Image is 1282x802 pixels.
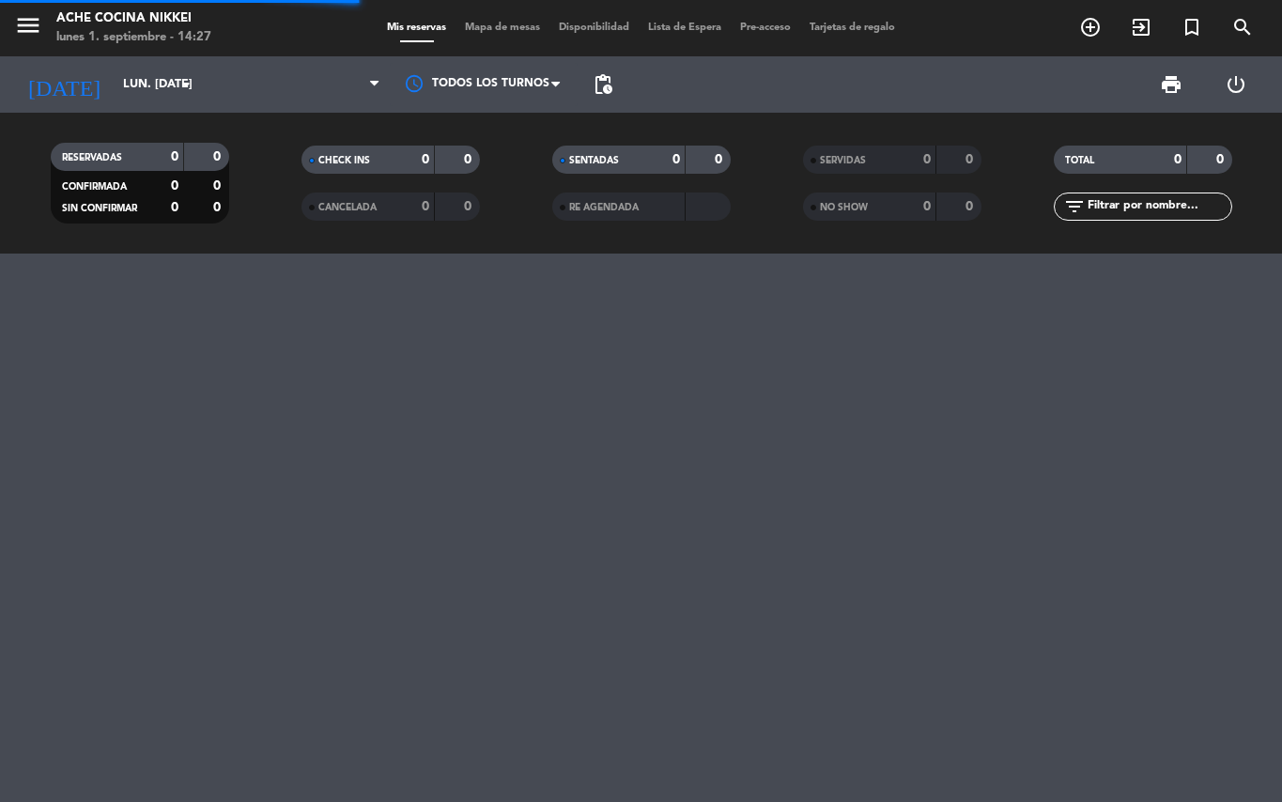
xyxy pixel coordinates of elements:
strong: 0 [171,179,178,193]
i: turned_in_not [1181,16,1203,39]
strong: 0 [923,153,931,166]
strong: 0 [715,153,726,166]
i: menu [14,11,42,39]
span: Lista de Espera [639,23,731,33]
i: arrow_drop_down [175,73,197,96]
strong: 0 [923,200,931,213]
span: RESERVADAS [62,153,122,162]
span: SENTADAS [569,156,619,165]
span: Pre-acceso [731,23,800,33]
span: CONFIRMADA [62,182,127,192]
strong: 0 [422,153,429,166]
strong: 0 [171,201,178,214]
strong: 0 [965,200,977,213]
strong: 0 [672,153,680,166]
span: CANCELADA [318,203,377,212]
strong: 0 [422,200,429,213]
span: print [1160,73,1182,96]
button: menu [14,11,42,46]
strong: 0 [965,153,977,166]
strong: 0 [213,201,224,214]
strong: 0 [213,150,224,163]
i: [DATE] [14,64,114,105]
i: search [1231,16,1254,39]
input: Filtrar por nombre... [1086,196,1231,217]
i: power_settings_new [1225,73,1247,96]
span: RE AGENDADA [569,203,639,212]
i: add_circle_outline [1079,16,1102,39]
span: Tarjetas de regalo [800,23,904,33]
strong: 0 [213,179,224,193]
strong: 0 [464,200,475,213]
div: lunes 1. septiembre - 14:27 [56,28,211,47]
span: Mapa de mesas [456,23,549,33]
span: NO SHOW [820,203,868,212]
span: Disponibilidad [549,23,639,33]
strong: 0 [464,153,475,166]
strong: 0 [1174,153,1182,166]
div: Ache Cocina Nikkei [56,9,211,28]
span: pending_actions [592,73,614,96]
div: LOG OUT [1203,56,1268,113]
i: filter_list [1063,195,1086,218]
span: TOTAL [1065,156,1094,165]
strong: 0 [1216,153,1228,166]
i: exit_to_app [1130,16,1152,39]
span: Mis reservas [378,23,456,33]
span: SIN CONFIRMAR [62,204,137,213]
span: SERVIDAS [820,156,866,165]
span: CHECK INS [318,156,370,165]
strong: 0 [171,150,178,163]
